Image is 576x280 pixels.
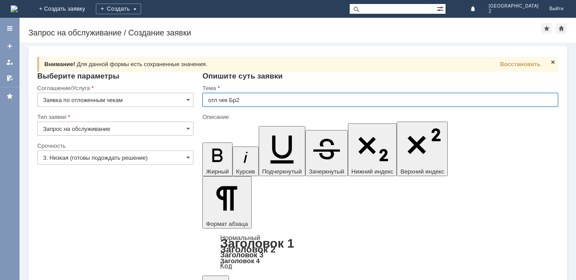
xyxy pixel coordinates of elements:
a: Заголовок 3 [220,251,263,259]
span: [GEOGRAPHIC_DATA] [489,4,539,9]
a: Перейти на домашнюю страницу [11,5,18,12]
span: Жирный [206,168,229,175]
button: Подчеркнутый [259,126,305,176]
div: Сделать домашней страницей [556,23,567,34]
span: Зачеркнутый [309,168,344,175]
div: Описание [202,114,556,120]
span: Опишите суть заявки [202,72,283,80]
span: Подчеркнутый [262,168,302,175]
div: Тип заявки [37,114,192,120]
span: Выберите параметры [37,72,119,80]
span: Курсив [236,168,255,175]
div: Создать [96,4,141,14]
span: Верхний индекс [400,168,444,175]
div: Тема [202,85,556,91]
button: Курсив [233,146,259,176]
span: Нижний индекс [351,168,394,175]
span: Формат абзаца [206,221,248,227]
span: Закрыть [549,59,556,66]
button: Формат абзаца [202,176,251,229]
div: Добавить в избранное [541,23,552,34]
span: Расширенный поиск [437,4,446,12]
span: 2 [489,9,539,14]
div: Формат абзаца [202,235,558,269]
a: Мои заявки [3,55,17,69]
a: Заголовок 1 [220,237,294,250]
button: Зачеркнутый [305,130,348,176]
div: Соглашение/Услуга [37,85,192,91]
img: logo [11,5,18,12]
span: Внимание! [44,61,75,67]
a: Заголовок 2 [220,244,276,254]
button: Жирный [202,142,233,176]
button: Нижний индекс [348,123,397,176]
a: Заголовок 4 [220,257,260,264]
a: Создать заявку [3,39,17,53]
button: Верхний индекс [397,122,448,176]
span: Восстановить [500,61,540,67]
a: Мои согласования [3,71,17,85]
a: Нормальный [220,234,260,241]
div: Запрос на обслуживание / Создание заявки [28,28,541,37]
a: Код [220,262,232,270]
div: Срочность [37,143,192,149]
span: Для данной формы есть сохраненные значения. [77,61,207,67]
